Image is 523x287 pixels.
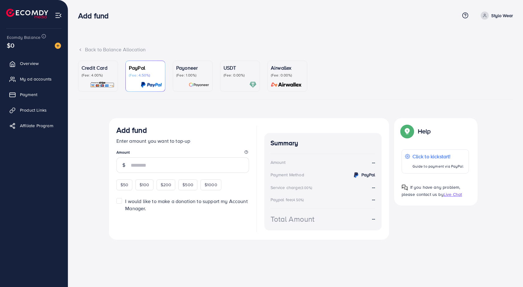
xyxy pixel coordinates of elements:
div: Paypal fee [271,197,306,203]
a: Overview [5,57,63,70]
strong: -- [372,196,375,203]
img: card [269,81,304,88]
span: Live Chat [444,191,462,197]
strong: -- [372,215,375,222]
span: Payment [20,91,37,98]
strong: PayPal [361,172,375,178]
span: $0 [7,41,14,50]
p: (Fee: 1.00%) [176,73,209,78]
p: USDT [224,64,257,72]
h4: Summary [271,139,375,147]
iframe: Chat [497,259,518,282]
p: Airwallex [271,64,304,72]
p: Guide to payment via PayPal [412,163,463,170]
p: (Fee: 0.00%) [224,73,257,78]
img: credit [352,171,360,179]
p: (Fee: 4.00%) [82,73,115,78]
a: Affiliate Program [5,119,63,132]
h3: Add fund [78,11,114,20]
span: Product Links [20,107,47,113]
legend: Amount [116,150,249,157]
div: Amount [271,159,286,165]
strong: -- [372,159,375,166]
div: Total Amount [271,214,315,225]
img: Popup guide [402,126,413,137]
span: Overview [20,60,39,67]
a: Stylo Wear [478,12,513,20]
img: card [90,81,115,88]
div: Back to Balance Allocation [78,46,513,53]
p: (Fee: 4.50%) [129,73,162,78]
img: image [55,43,61,49]
h3: Add fund [116,126,147,135]
span: $500 [182,182,193,188]
a: My ad accounts [5,73,63,85]
span: I would like to make a donation to support my Account Manager. [125,198,247,212]
p: PayPal [129,64,162,72]
span: Affiliate Program [20,123,53,129]
p: Credit Card [82,64,115,72]
span: $200 [161,182,172,188]
div: Service charge [271,184,314,191]
span: Ecomdy Balance [7,34,40,40]
span: My ad accounts [20,76,52,82]
span: $100 [139,182,149,188]
img: card [141,81,162,88]
small: (4.50%) [292,197,304,202]
img: card [249,81,257,88]
p: Enter amount you want to top-up [116,137,249,145]
a: Product Links [5,104,63,116]
strong: -- [372,184,375,191]
small: (3.00%) [300,185,312,190]
span: If you have any problem, please contact us by [402,184,460,197]
img: card [189,81,209,88]
span: $50 [120,182,128,188]
div: Payment Method [271,172,304,178]
p: Payoneer [176,64,209,72]
span: $1000 [205,182,217,188]
img: Popup guide [402,184,408,191]
p: Help [418,127,431,135]
img: menu [55,12,62,19]
a: Payment [5,88,63,101]
p: (Fee: 0.00%) [271,73,304,78]
img: logo [6,9,48,18]
p: Stylo Wear [491,12,513,19]
p: Click to kickstart! [412,153,463,160]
